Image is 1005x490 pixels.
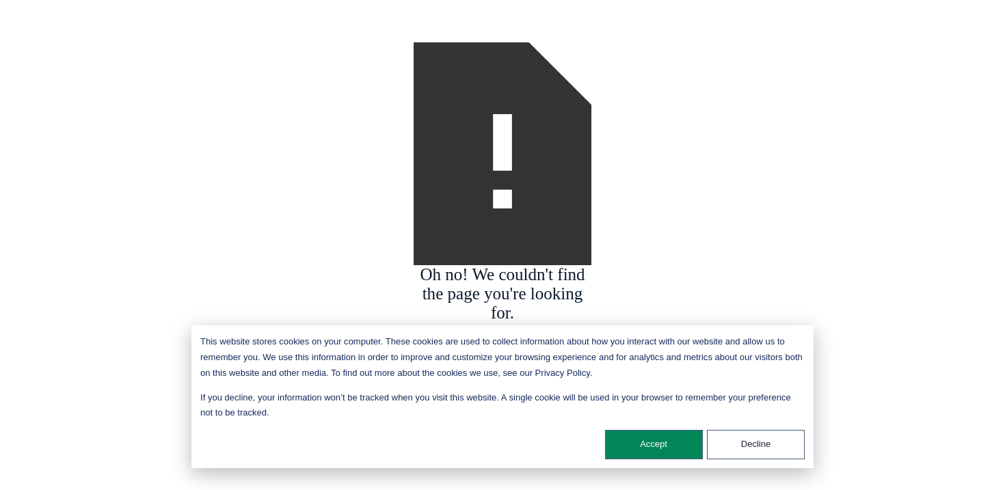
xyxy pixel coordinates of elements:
p: If you decline, your information won’t be tracked when you visit this website. A single cookie wi... [200,390,805,422]
p: This website stores cookies on your computer. These cookies are used to collect information about... [200,334,805,381]
h4: Oh no! We couldn't find the page you're looking for. [414,265,591,323]
div: Cookie banner [191,325,814,468]
button: Accept [605,430,703,459]
button: Decline [707,430,805,459]
p: But we did find this hilarious joke: ‍ Did you hear about the two guys that stole a calendar? ‍ T... [414,323,591,437]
